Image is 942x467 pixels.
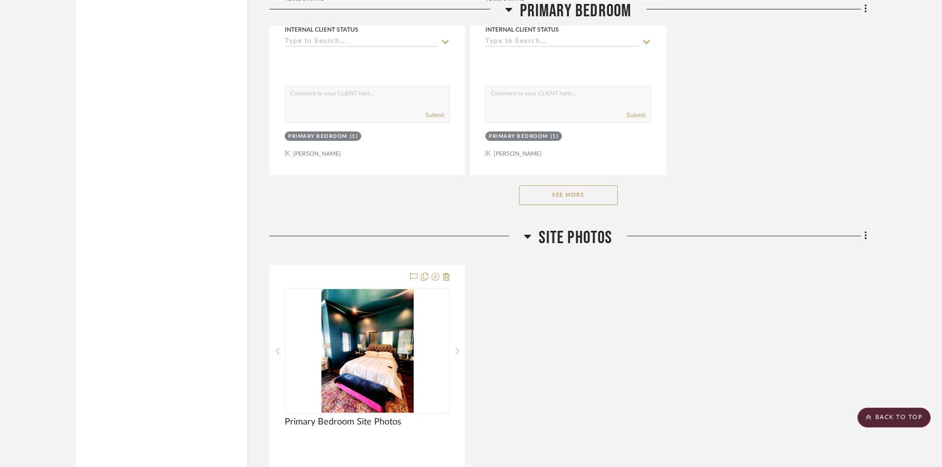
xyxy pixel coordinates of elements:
[627,111,645,120] button: Submit
[350,133,358,140] div: (1)
[485,25,559,34] div: Internal Client Status
[485,38,639,47] input: Type to Search…
[288,133,347,140] div: Primary Bedroom
[551,133,559,140] div: (1)
[285,38,438,47] input: Type to Search…
[285,417,401,427] span: Primary Bedroom Site Photos
[285,25,358,34] div: Internal Client Status
[321,289,414,413] img: Primary Bedroom Site Photos
[857,408,931,427] scroll-to-top-button: BACK TO TOP
[539,227,612,249] span: Site Photos
[426,111,444,120] button: Submit
[489,133,548,140] div: Primary Bedroom
[519,185,618,205] button: See More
